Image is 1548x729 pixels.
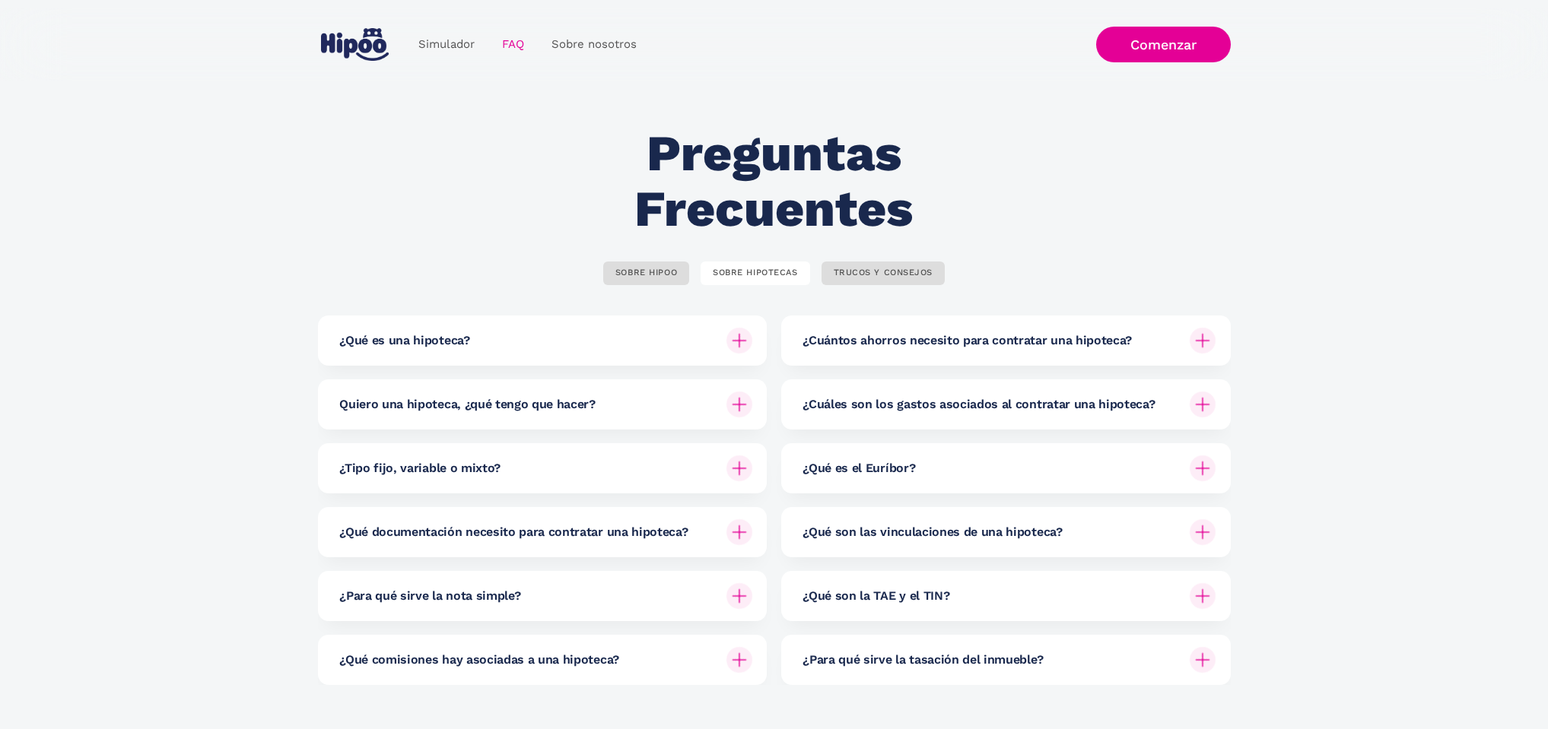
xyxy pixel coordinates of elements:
[339,588,520,604] h6: ¿Para qué sirve la nota simple?
[538,30,650,59] a: Sobre nosotros
[548,126,1000,236] h2: Preguntas Frecuentes
[488,30,538,59] a: FAQ
[803,460,915,477] h6: ¿Qué es el Euríbor?
[615,268,677,279] div: SOBRE HIPOO
[339,396,596,413] h6: Quiero una hipoteca, ¿qué tengo que hacer?
[803,524,1062,540] h6: ¿Qué son las vinculaciones de una hipoteca?
[339,524,688,540] h6: ¿Qué documentación necesito para contratar una hipoteca?
[318,22,393,67] a: home
[803,396,1155,413] h6: ¿Cuáles son los gastos asociados al contratar una hipoteca?
[405,30,488,59] a: Simulador
[339,651,619,668] h6: ¿Qué comisiones hay asociadas a una hipoteca?
[1096,27,1231,62] a: Comenzar
[803,332,1132,349] h6: ¿Cuántos ahorros necesito para contratar una hipoteca?
[339,332,469,349] h6: ¿Qué es una hipoteca?
[834,268,933,279] div: TRUCOS Y CONSEJOS
[713,268,797,279] div: SOBRE HIPOTECAS
[803,588,949,604] h6: ¿Qué son la TAE y el TIN?
[803,651,1043,668] h6: ¿Para qué sirve la tasación del inmueble?
[339,460,501,477] h6: ¿Tipo fijo, variable o mixto?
